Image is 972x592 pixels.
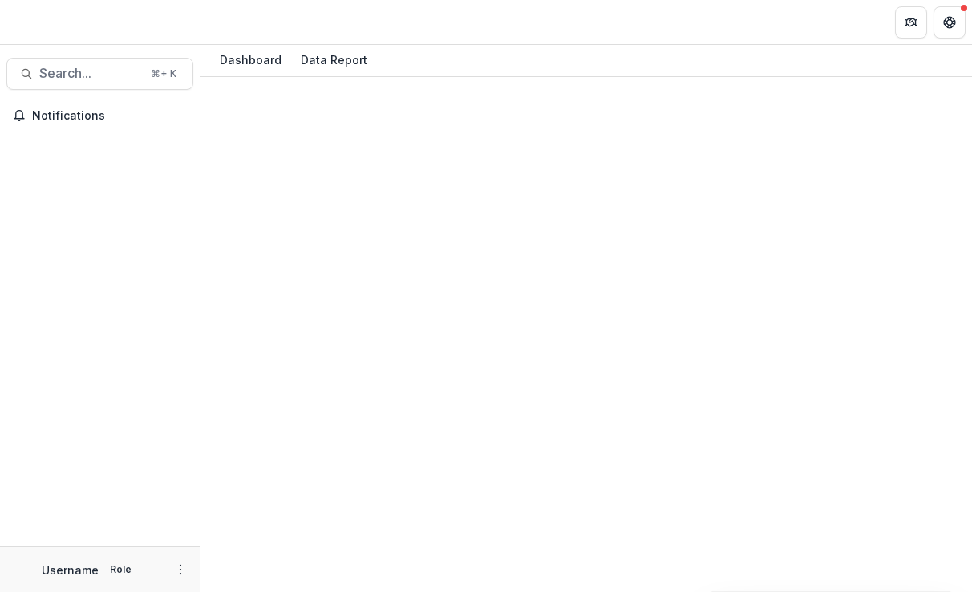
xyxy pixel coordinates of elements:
div: Dashboard [213,48,288,71]
p: Role [105,562,136,577]
a: Data Report [294,45,374,76]
button: Search... [6,58,193,90]
p: Username [42,562,99,578]
a: Dashboard [213,45,288,76]
button: Partners [895,6,927,39]
button: Get Help [934,6,966,39]
div: ⌘ + K [148,65,180,83]
div: Data Report [294,48,374,71]
span: Search... [39,66,141,81]
button: Notifications [6,103,193,128]
span: Notifications [32,109,187,123]
button: More [171,560,190,579]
